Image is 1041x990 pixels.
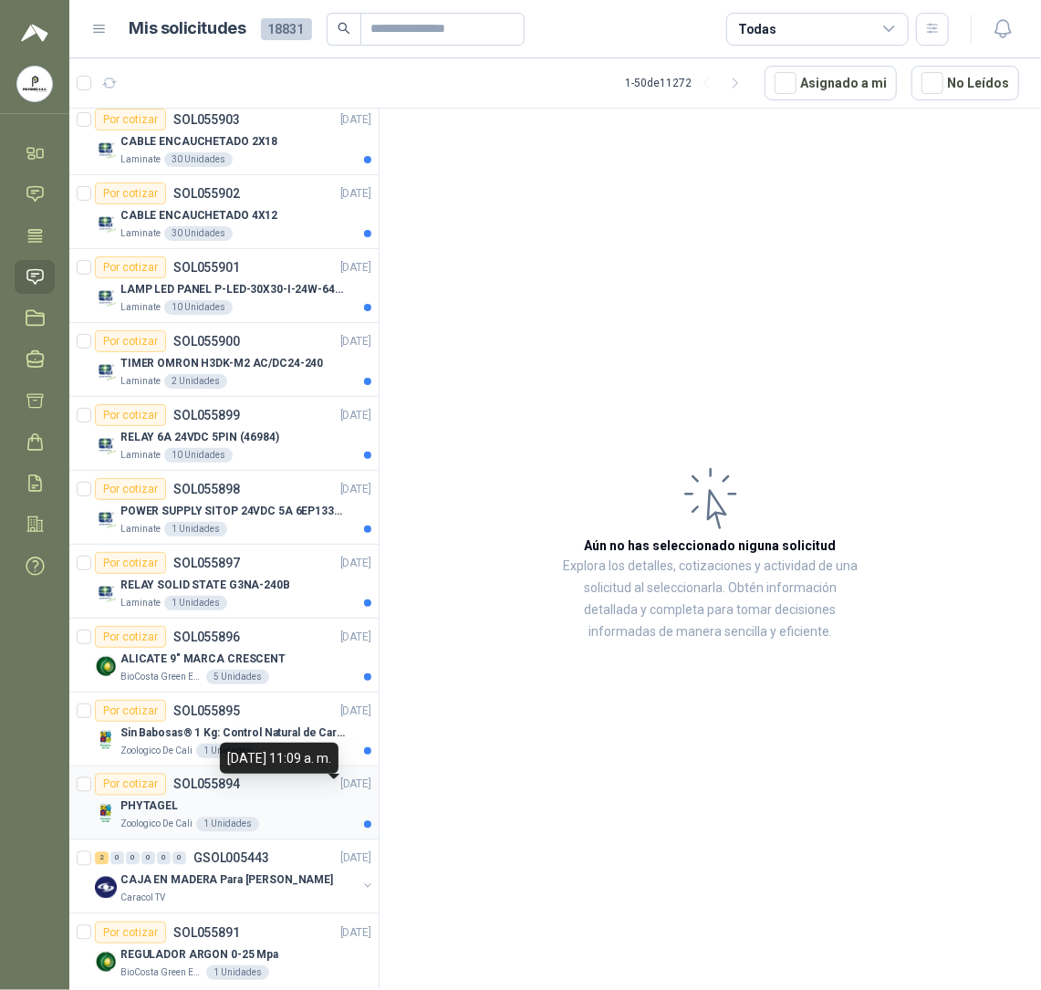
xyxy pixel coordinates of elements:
p: TIMER OMRON H3DK-M2 AC/DC24-240 [120,355,323,372]
p: SOL055903 [173,113,240,126]
div: 1 Unidades [164,596,227,610]
p: [DATE] [340,703,371,720]
div: Por cotizar [95,182,166,204]
p: Sin Babosas® 1 Kg: Control Natural de Caracoles y Babosas [120,724,348,742]
p: RELAY SOLID STATE G3NA-240B [120,577,290,594]
div: 1 - 50 de 11272 [625,68,750,98]
p: GSOL005443 [193,852,269,865]
img: Logo peakr [21,22,48,44]
button: No Leídos [911,66,1019,100]
div: 2 [95,852,109,865]
p: SOL055899 [173,409,240,422]
a: Por cotizarSOL055902[DATE] Company LogoCABLE ENCAUCHETADO 4X12Laminate30 Unidades [69,175,379,249]
a: Por cotizarSOL055896[DATE] Company LogoALICATE 9" MARCA CRESCENTBioCosta Green Energy S.A.S5 Unid... [69,619,379,693]
div: Por cotizar [95,478,166,500]
p: [DATE] [340,924,371,942]
p: RELAY 6A 24VDC 5PIN (46984) [120,429,279,446]
p: [DATE] [340,333,371,350]
img: Company Logo [95,803,117,825]
a: Por cotizarSOL055897[DATE] Company LogoRELAY SOLID STATE G3NA-240BLaminate1 Unidades [69,545,379,619]
div: 1 Unidades [196,818,259,832]
a: 2 0 0 0 0 0 GSOL005443[DATE] Company LogoCAJA EN MADERA Para [PERSON_NAME]Caracol TV [95,848,375,906]
p: [DATE] [340,629,371,646]
div: 1 Unidades [206,965,269,980]
div: [DATE] 11:09 a. m. [220,743,338,774]
div: 0 [172,852,186,865]
button: Asignado a mi [765,66,897,100]
img: Company Logo [95,360,117,381]
div: Todas [738,19,776,39]
div: 10 Unidades [164,300,233,315]
div: 0 [126,852,140,865]
img: Company Logo [95,877,117,899]
div: 2 Unidades [164,374,227,389]
div: Por cotizar [95,700,166,722]
p: Zoologico De Cali [120,744,193,758]
img: Company Logo [95,212,117,234]
img: Company Logo [95,729,117,751]
div: Por cotizar [95,256,166,278]
div: 1 Unidades [196,744,259,758]
p: Laminate [120,448,161,463]
p: SOL055900 [173,335,240,348]
p: REGULADOR ARGON 0-25 Mpa [120,946,278,964]
h1: Mis solicitudes [130,16,246,42]
div: Por cotizar [95,404,166,426]
p: CABLE ENCAUCHETADO 4X12 [120,207,277,224]
div: 1 Unidades [164,522,227,537]
div: 5 Unidades [206,670,269,684]
p: [DATE] [340,185,371,203]
p: SOL055897 [173,557,240,569]
p: CABLE ENCAUCHETADO 2X18 [120,133,277,151]
p: Zoologico De Cali [120,818,193,832]
p: PHYTAGEL [120,798,178,816]
div: 0 [141,852,155,865]
p: CAJA EN MADERA Para [PERSON_NAME] [120,872,333,890]
p: [DATE] [340,111,371,129]
div: Por cotizar [95,774,166,796]
div: 30 Unidades [164,226,233,241]
p: Laminate [120,226,161,241]
img: Company Logo [95,286,117,307]
p: [DATE] [340,850,371,868]
p: Laminate [120,522,161,537]
p: Laminate [120,300,161,315]
a: Por cotizarSOL055898[DATE] Company LogoPOWER SUPPLY SITOP 24VDC 5A 6EP13333BA10Laminate1 Unidades [69,471,379,545]
p: SOL055898 [173,483,240,495]
p: SOL055901 [173,261,240,274]
p: BioCosta Green Energy S.A.S [120,670,203,684]
p: Caracol TV [120,891,165,906]
div: Por cotizar [95,330,166,352]
div: 30 Unidades [164,152,233,167]
p: Explora los detalles, cotizaciones y actividad de una solicitud al seleccionarla. Obtén informaci... [562,556,859,643]
h3: Aún no has seleccionado niguna solicitud [585,536,837,556]
p: SOL055896 [173,630,240,643]
img: Company Logo [95,581,117,603]
p: POWER SUPPLY SITOP 24VDC 5A 6EP13333BA10 [120,503,348,520]
p: [DATE] [340,481,371,498]
p: SOL055894 [173,778,240,791]
p: SOL055902 [173,187,240,200]
p: BioCosta Green Energy S.A.S [120,965,203,980]
div: 10 Unidades [164,448,233,463]
span: 18831 [261,18,312,40]
div: Por cotizar [95,626,166,648]
img: Company Logo [17,67,52,101]
img: Company Logo [95,655,117,677]
div: Por cotizar [95,552,166,574]
img: Company Logo [95,138,117,160]
a: Por cotizarSOL055900[DATE] Company LogoTIMER OMRON H3DK-M2 AC/DC24-240Laminate2 Unidades [69,323,379,397]
p: [DATE] [340,259,371,276]
p: Laminate [120,596,161,610]
img: Company Logo [95,507,117,529]
a: Por cotizarSOL055899[DATE] Company LogoRELAY 6A 24VDC 5PIN (46984)Laminate10 Unidades [69,397,379,471]
a: Por cotizarSOL055901[DATE] Company LogoLAMP LED PANEL P-LED-30X30-I-24W-6400KLaminate10 Unidades [69,249,379,323]
p: ALICATE 9" MARCA CRESCENT [120,651,286,668]
span: search [338,22,350,35]
a: Por cotizarSOL055894[DATE] Company LogoPHYTAGELZoologico De Cali1 Unidades [69,766,379,840]
div: 0 [110,852,124,865]
p: SOL055895 [173,704,240,717]
p: [DATE] [340,776,371,794]
a: Por cotizarSOL055895[DATE] Company LogoSin Babosas® 1 Kg: Control Natural de Caracoles y BabosasZ... [69,693,379,766]
div: Por cotizar [95,922,166,943]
